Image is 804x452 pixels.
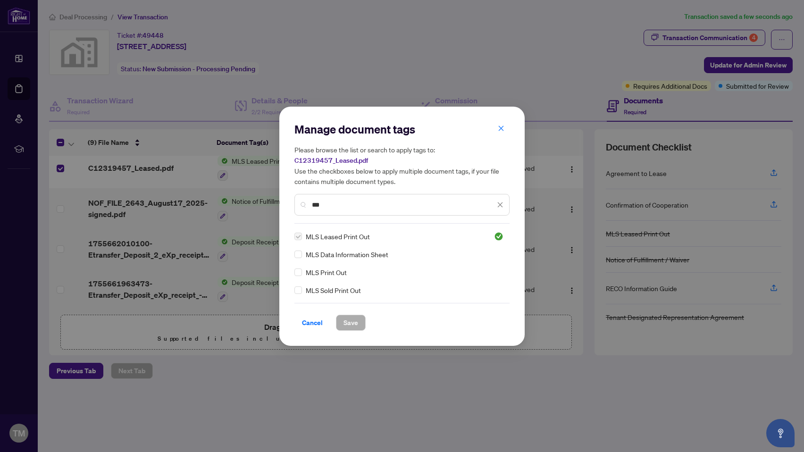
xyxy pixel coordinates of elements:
span: MLS Leased Print Out [306,231,370,242]
span: MLS Print Out [306,267,347,277]
span: MLS Data Information Sheet [306,249,388,259]
button: Cancel [294,315,330,331]
img: status [494,232,503,241]
span: C12319457_Leased.pdf [294,156,368,165]
span: close [498,125,504,132]
button: Open asap [766,419,795,447]
span: Cancel [302,315,323,330]
span: MLS Sold Print Out [306,285,361,295]
button: Save [336,315,366,331]
h5: Please browse the list or search to apply tags to: Use the checkboxes below to apply multiple doc... [294,144,510,186]
h2: Manage document tags [294,122,510,137]
span: Approved [494,232,503,241]
span: close [497,201,503,208]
